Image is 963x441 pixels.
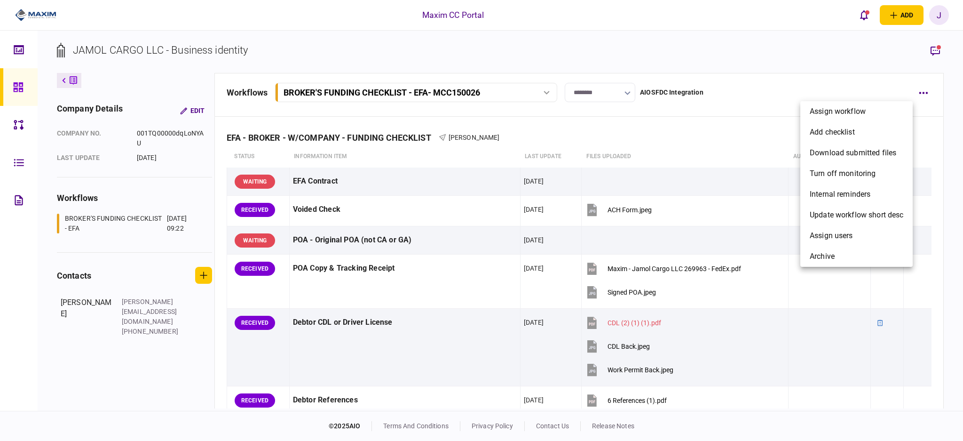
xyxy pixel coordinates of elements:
span: Internal reminders [810,189,870,200]
span: download submitted files [810,147,896,159]
span: Update workflow short desc [810,209,903,221]
span: Turn off monitoring [810,168,876,179]
span: assign workflow [810,106,866,117]
span: archive [810,251,835,262]
span: add checklist [810,127,855,138]
span: Assign users [810,230,853,241]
